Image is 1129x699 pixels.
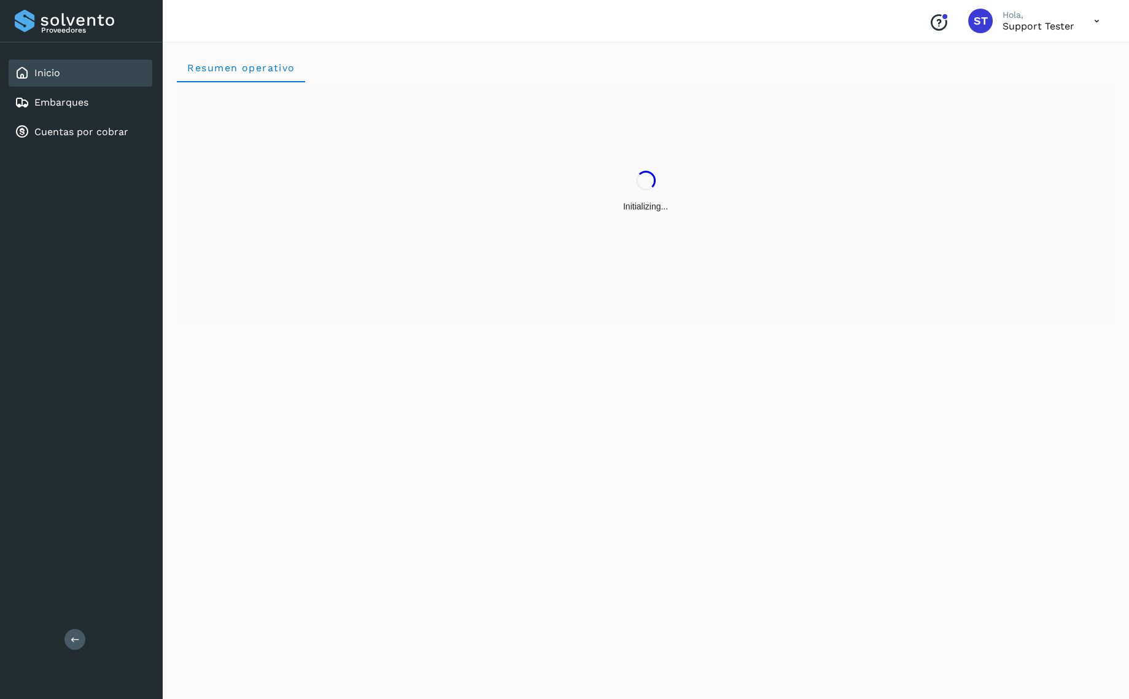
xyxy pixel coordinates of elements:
[1003,20,1074,32] p: Support Tester
[9,89,152,116] div: Embarques
[187,62,295,74] span: Resumen operativo
[34,96,88,108] a: Embarques
[9,119,152,146] div: Cuentas por cobrar
[1003,10,1074,20] p: Hola,
[34,126,128,138] a: Cuentas por cobrar
[34,67,60,79] a: Inicio
[9,60,152,87] div: Inicio
[41,26,147,34] p: Proveedores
